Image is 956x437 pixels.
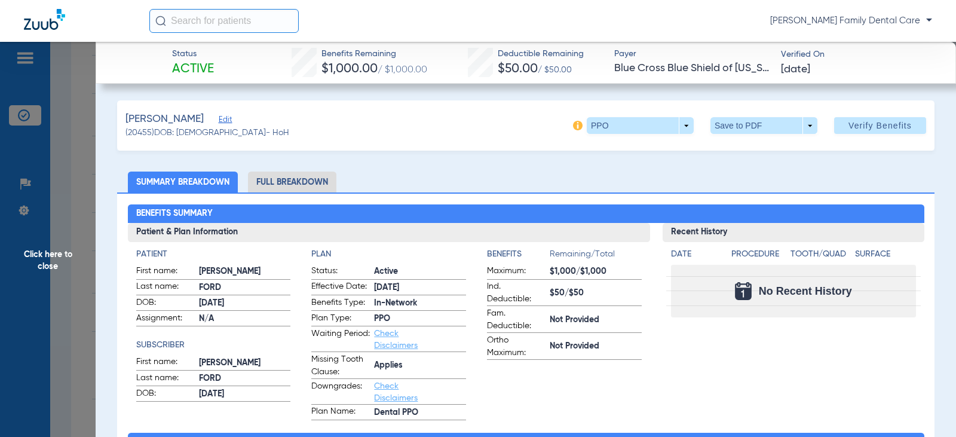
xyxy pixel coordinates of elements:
[199,297,291,310] span: [DATE]
[587,117,694,134] button: PPO
[136,280,195,295] span: Last name:
[498,48,584,60] span: Deductible Remaining
[671,248,721,261] h4: Date
[311,280,370,295] span: Effective Date:
[172,48,214,60] span: Status
[735,282,752,300] img: Calendar
[172,61,214,78] span: Active
[848,121,912,130] span: Verify Benefits
[855,248,915,265] app-breakdown-title: Surface
[321,48,427,60] span: Benefits Remaining
[614,61,770,76] span: Blue Cross Blue Shield of [US_STATE]
[671,248,721,265] app-breakdown-title: Date
[136,248,291,261] h4: Patient
[136,339,291,352] h4: Subscriber
[149,9,299,33] input: Search for patients
[199,282,291,294] span: FORD
[374,407,466,419] span: Dental PPO
[311,312,370,326] span: Plan Type:
[136,356,195,370] span: First name:
[374,359,466,372] span: Applies
[790,248,851,261] h4: Tooth/Quad
[487,248,550,265] app-breakdown-title: Benefits
[374,297,466,310] span: In-Network
[770,15,932,27] span: [PERSON_NAME] Family Dental Care
[219,115,229,127] span: Edit
[498,63,538,75] span: $50.00
[781,48,937,61] span: Verified On
[125,112,204,127] span: [PERSON_NAME]
[248,172,336,192] li: Full Breakdown
[759,285,852,297] span: No Recent History
[374,265,466,278] span: Active
[731,248,786,265] app-breakdown-title: Procedure
[374,313,466,325] span: PPO
[311,353,370,378] span: Missing Tooth Clause:
[311,380,370,404] span: Downgrades:
[550,248,642,265] span: Remaining/Total
[136,265,195,279] span: First name:
[614,48,770,60] span: Payer
[199,265,291,278] span: [PERSON_NAME]
[199,313,291,325] span: N/A
[538,66,572,74] span: / $50.00
[311,328,370,352] span: Waiting Period:
[790,248,851,265] app-breakdown-title: Tooth/Quad
[24,9,65,30] img: Zuub Logo
[487,265,546,279] span: Maximum:
[128,204,924,224] h2: Benefits Summary
[155,16,166,26] img: Search Icon
[550,287,642,300] span: $50/$50
[550,340,642,353] span: Not Provided
[128,223,651,242] h3: Patient & Plan Information
[311,405,370,420] span: Plan Name:
[487,248,550,261] h4: Benefits
[855,248,915,261] h4: Surface
[136,387,195,402] span: DOB:
[487,307,546,332] span: Fam. Deductible:
[136,372,195,386] span: Last name:
[573,121,583,130] img: info-icon
[834,117,926,134] button: Verify Benefits
[781,62,810,77] span: [DATE]
[311,248,466,261] h4: Plan
[550,314,642,326] span: Not Provided
[378,65,427,75] span: / $1,000.00
[731,248,786,261] h4: Procedure
[663,223,924,242] h3: Recent History
[128,172,238,192] li: Summary Breakdown
[199,372,291,385] span: FORD
[199,357,291,369] span: [PERSON_NAME]
[136,312,195,326] span: Assignment:
[374,282,466,294] span: [DATE]
[374,329,418,350] a: Check Disclaimers
[710,117,817,134] button: Save to PDF
[199,388,291,401] span: [DATE]
[487,334,546,359] span: Ortho Maximum:
[311,297,370,311] span: Benefits Type:
[311,265,370,279] span: Status:
[136,297,195,311] span: DOB:
[125,127,289,139] span: (20455) DOB: [DEMOGRAPHIC_DATA] - HoH
[374,382,418,402] a: Check Disclaimers
[550,265,642,278] span: $1,000/$1,000
[487,280,546,305] span: Ind. Deductible:
[321,63,378,75] span: $1,000.00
